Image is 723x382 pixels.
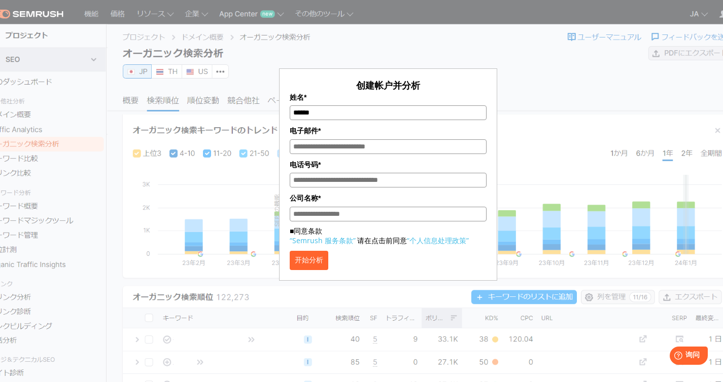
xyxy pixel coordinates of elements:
font: ■同意条款 [290,226,322,236]
font: 开始分析 [295,256,323,264]
font: 电话号码* [290,161,321,169]
iframe: 帮助小部件启动器 [633,342,712,371]
a: “Semrush 服务条款” [290,236,356,245]
font: 公司名称* [290,194,321,202]
font: 电子邮件* [290,127,321,135]
button: 开始分析 [290,251,328,270]
font: 创建帐户并分析 [356,79,420,91]
a: “个人信息处理政策” [407,236,469,245]
font: 请在点击前同意 [357,236,407,245]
